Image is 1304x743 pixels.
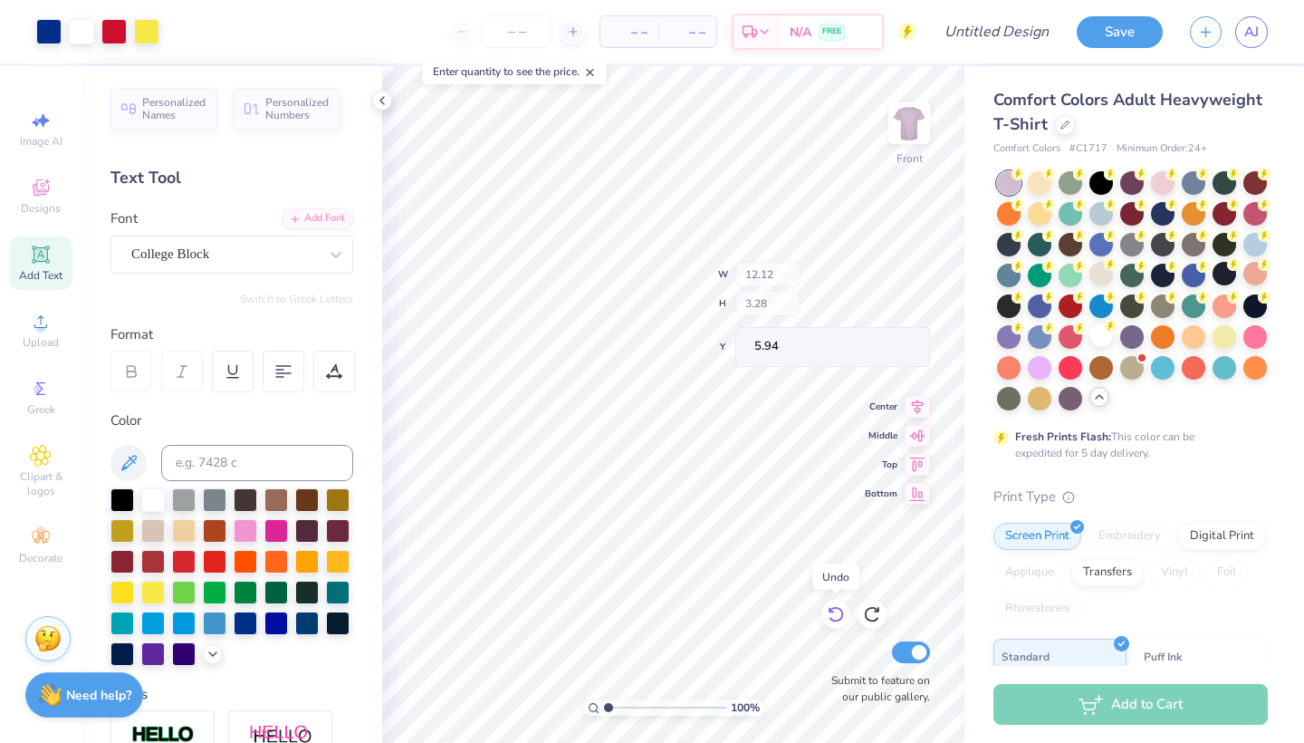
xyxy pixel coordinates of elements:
[110,166,353,190] div: Text Tool
[812,564,859,590] div: Undo
[993,141,1060,157] span: Comfort Colors
[1149,559,1200,586] div: Vinyl
[993,523,1081,550] div: Screen Print
[20,134,62,149] span: Image AI
[993,595,1081,622] div: Rhinestones
[1235,16,1268,48] a: AJ
[9,469,72,498] span: Clipart & logos
[865,487,897,500] span: Bottom
[822,25,841,38] span: FREE
[161,445,353,481] input: e.g. 7428 c
[23,335,59,350] span: Upload
[282,208,353,229] div: Add Font
[265,96,330,121] span: Personalized Numbers
[1205,559,1248,586] div: Foil
[1015,429,1238,461] div: This color can be expedited for 5 day delivery.
[1015,429,1111,444] strong: Fresh Prints Flash:
[669,23,705,42] span: – –
[21,201,61,216] span: Designs
[790,23,811,42] span: N/A
[66,687,131,704] strong: Need help?
[1002,647,1050,666] span: Standard
[110,324,355,345] div: Format
[1244,22,1259,43] span: AJ
[27,402,55,417] span: Greek
[1077,16,1163,48] button: Save
[731,700,760,716] span: 100 %
[1144,647,1182,666] span: Puff Ink
[1087,523,1173,550] div: Embroidery
[1069,141,1107,157] span: # C1717
[240,292,353,306] button: Switch to Greek Letters
[891,105,927,141] img: Front
[110,684,353,705] div: Styles
[110,410,353,431] div: Color
[865,429,897,442] span: Middle
[930,14,1063,50] input: Untitled Design
[110,208,138,229] label: Font
[865,458,897,471] span: Top
[993,487,1268,507] div: Print Type
[142,96,206,121] span: Personalized Names
[993,89,1262,135] span: Comfort Colors Adult Heavyweight T-Shirt
[1117,141,1207,157] span: Minimum Order: 24 +
[482,15,552,48] input: – –
[19,268,62,283] span: Add Text
[611,23,647,42] span: – –
[821,672,930,705] label: Submit to feature on our public gallery.
[993,559,1066,586] div: Applique
[896,150,923,167] div: Front
[1178,523,1266,550] div: Digital Print
[423,59,607,84] div: Enter quantity to see the price.
[1071,559,1144,586] div: Transfers
[19,551,62,565] span: Decorate
[865,400,897,413] span: Center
